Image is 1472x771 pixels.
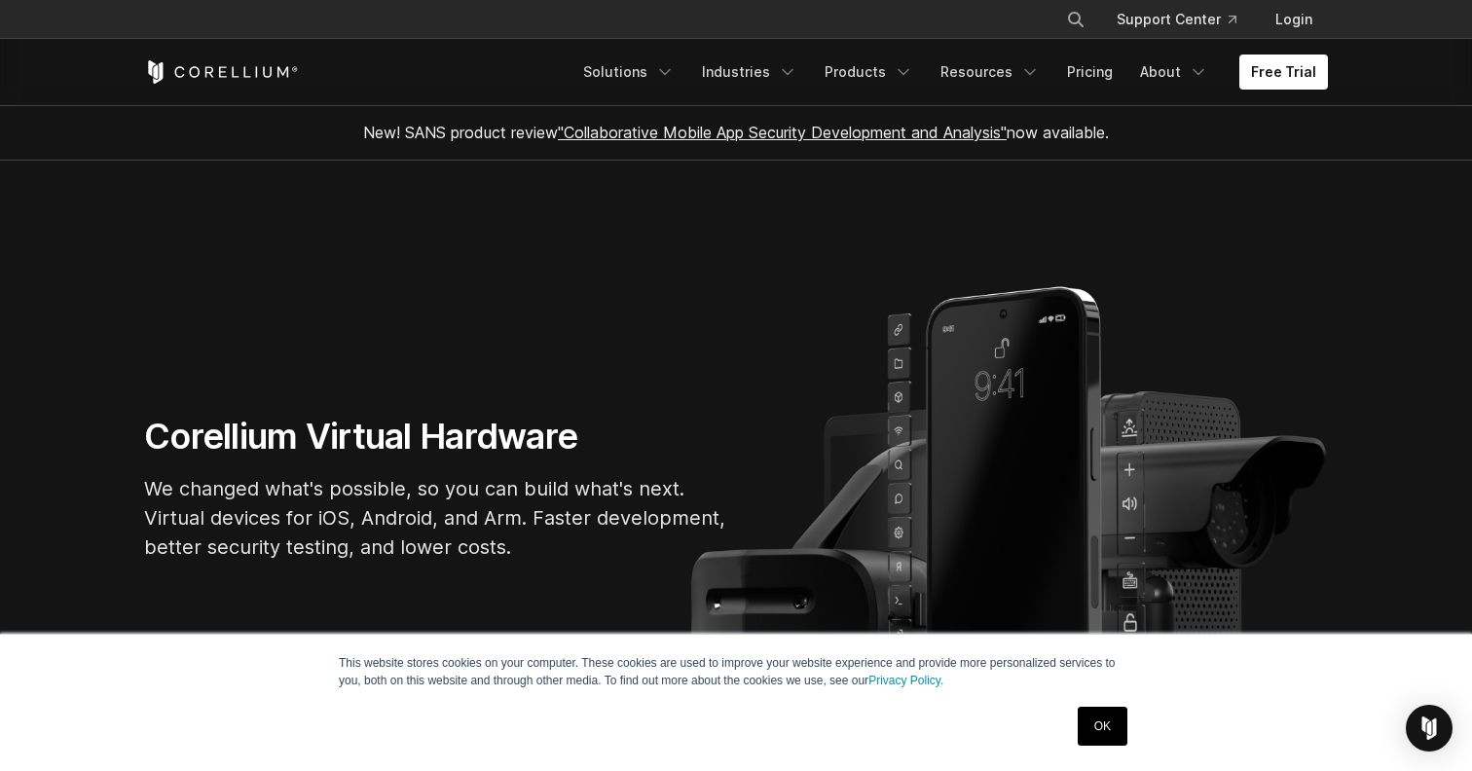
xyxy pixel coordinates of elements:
[571,55,686,90] a: Solutions
[1078,707,1127,746] a: OK
[363,123,1109,142] span: New! SANS product review now available.
[813,55,925,90] a: Products
[868,674,943,687] a: Privacy Policy.
[571,55,1328,90] div: Navigation Menu
[1101,2,1252,37] a: Support Center
[690,55,809,90] a: Industries
[144,415,728,459] h1: Corellium Virtual Hardware
[1239,55,1328,90] a: Free Trial
[1055,55,1124,90] a: Pricing
[1043,2,1328,37] div: Navigation Menu
[1128,55,1220,90] a: About
[558,123,1007,142] a: "Collaborative Mobile App Security Development and Analysis"
[929,55,1051,90] a: Resources
[1260,2,1328,37] a: Login
[1406,705,1453,752] div: Open Intercom Messenger
[144,60,299,84] a: Corellium Home
[1058,2,1093,37] button: Search
[144,474,728,562] p: We changed what's possible, so you can build what's next. Virtual devices for iOS, Android, and A...
[339,654,1133,689] p: This website stores cookies on your computer. These cookies are used to improve your website expe...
